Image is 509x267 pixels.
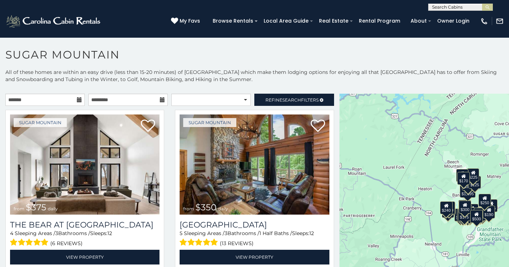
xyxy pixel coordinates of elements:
[496,17,504,25] img: mail-regular-white.png
[26,202,46,212] span: $375
[180,230,329,248] div: Sleeping Areas / Bathrooms / Sleeps:
[458,200,471,213] div: $190
[485,199,497,212] div: $155
[50,239,83,248] span: (6 reviews)
[443,201,455,214] div: $210
[443,202,455,215] div: $225
[10,230,13,236] span: 4
[10,230,159,248] div: Sleeping Areas / Bathrooms / Sleeps:
[311,119,325,134] a: Add to favorites
[259,230,292,236] span: 1 Half Baths /
[483,206,495,219] div: $190
[180,220,329,230] a: [GEOGRAPHIC_DATA]
[10,220,159,230] a: The Bear At [GEOGRAPHIC_DATA]
[459,201,471,214] div: $300
[14,206,24,211] span: from
[315,15,352,27] a: Real Estate
[434,15,473,27] a: Owner Login
[180,250,329,264] a: View Property
[468,176,481,189] div: $125
[407,15,430,27] a: About
[10,220,159,230] h3: The Bear At Sugar Mountain
[218,206,228,211] span: daily
[209,15,257,27] a: Browse Rentals
[5,14,102,28] img: White-1-2.png
[10,114,159,215] img: The Bear At Sugar Mountain
[260,15,312,27] a: Local Area Guide
[10,114,159,215] a: The Bear At Sugar Mountain from $375 daily
[180,230,182,236] span: 5
[180,114,329,215] a: Grouse Moor Lodge from $350 daily
[220,239,254,248] span: (13 reviews)
[14,118,67,127] a: Sugar Mountain
[171,17,202,25] a: My Favs
[457,209,469,222] div: $155
[480,17,488,25] img: phone-regular-white.png
[355,15,404,27] a: Rental Program
[478,194,491,207] div: $250
[55,230,58,236] span: 3
[474,208,486,221] div: $195
[180,17,200,25] span: My Favs
[180,114,329,215] img: Grouse Moor Lodge
[254,94,334,106] a: RefineSearchFilters
[183,118,236,127] a: Sugar Mountain
[460,185,476,198] div: $1,095
[180,220,329,230] h3: Grouse Moor Lodge
[457,172,469,185] div: $170
[467,168,479,181] div: $225
[183,206,194,211] span: from
[466,204,478,217] div: $200
[107,230,112,236] span: 12
[10,250,159,264] a: View Property
[48,206,58,211] span: daily
[141,119,155,134] a: Add to favorites
[456,169,468,182] div: $240
[225,230,227,236] span: 3
[265,97,319,103] span: Refine Filters
[282,97,301,103] span: Search
[470,210,482,223] div: $500
[458,208,470,221] div: $175
[309,230,314,236] span: 12
[195,202,217,212] span: $350
[440,201,452,214] div: $240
